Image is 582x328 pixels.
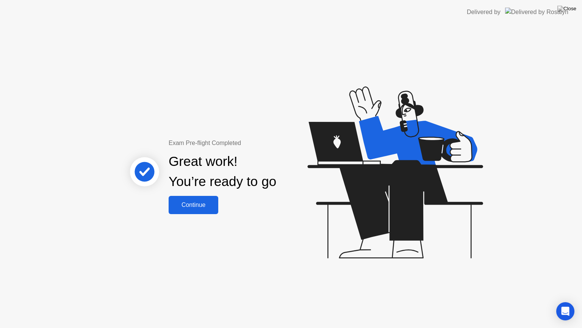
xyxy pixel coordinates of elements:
[467,8,501,17] div: Delivered by
[171,202,216,208] div: Continue
[169,139,325,148] div: Exam Pre-flight Completed
[557,6,576,12] img: Close
[169,151,276,192] div: Great work! You’re ready to go
[556,302,574,320] div: Open Intercom Messenger
[169,196,218,214] button: Continue
[505,8,568,16] img: Delivered by Rosalyn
